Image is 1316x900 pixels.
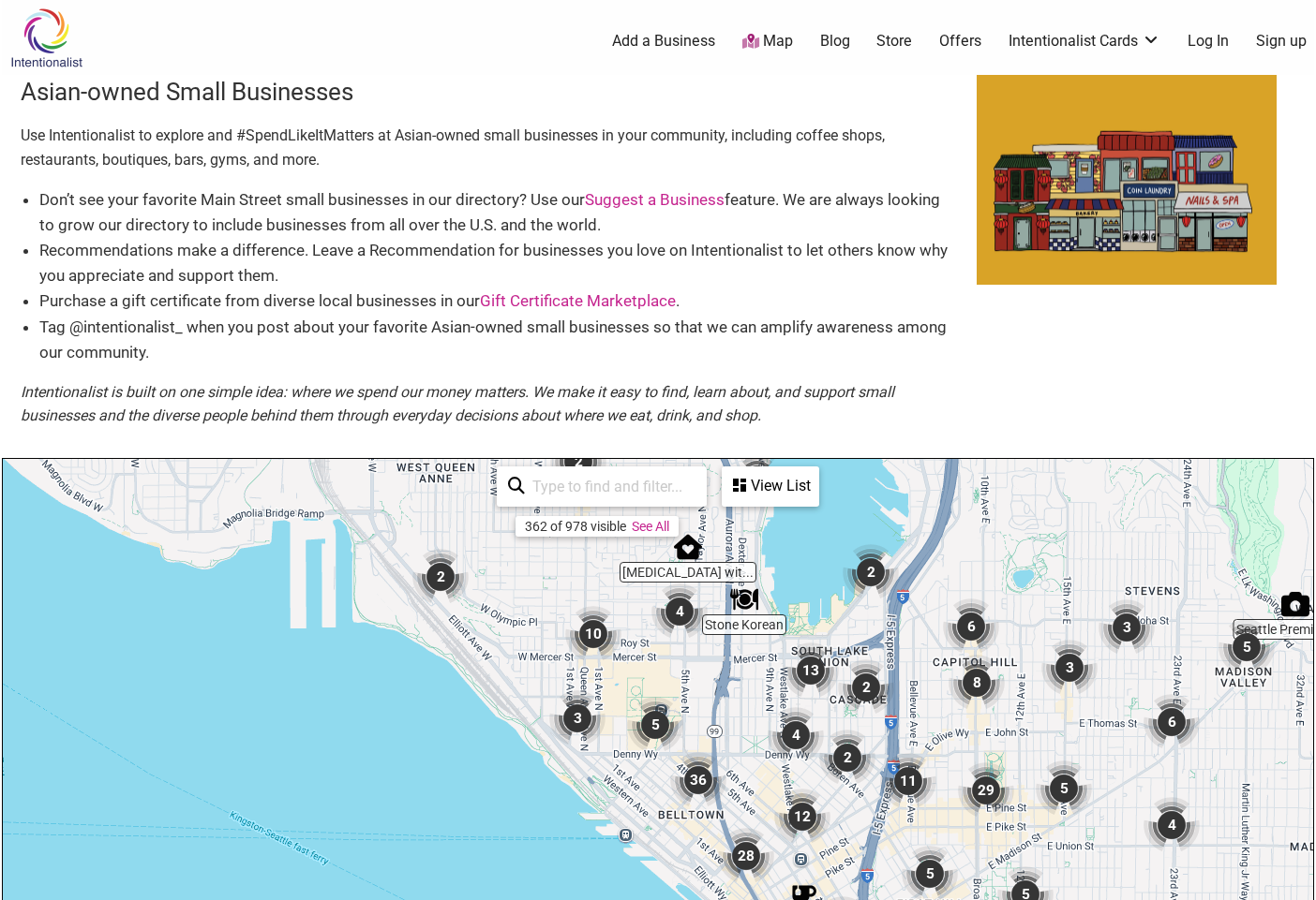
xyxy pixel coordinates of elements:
li: Tag @intentionalist_ when you post about your favorite Asian-owned small businesses so that we ca... [39,315,958,365]
p: Use Intentionalist to explore and #SpendLikeItMatters at Asian-owned small businesses in your com... [21,124,958,171]
div: 3 [542,683,613,754]
img: Intentionalist [2,7,91,68]
a: Suggest a Business [585,190,725,209]
div: 2 [405,541,476,612]
a: Log In [1188,31,1229,52]
div: 4 [1136,789,1207,861]
div: 6 [1136,686,1207,758]
div: 8 [941,647,1012,718]
div: 29 [950,755,1022,826]
input: Type to find and filter... [525,468,695,505]
div: 36 [663,745,734,816]
div: 3 [1091,592,1162,663]
div: 10 [558,598,629,670]
div: 12 [767,781,838,852]
a: Gift Certificate Marketplace [480,291,676,310]
a: Blog [820,31,850,52]
div: 13 [775,635,846,706]
div: 4 [760,700,831,771]
div: 5 [1028,753,1099,824]
div: 5 [620,689,691,760]
a: See All [632,519,669,534]
div: 3 [1034,632,1105,703]
li: Recommendations make a difference. Leave a Recommendation for businesses you love on Intentionali... [39,238,958,288]
img: AAPIHM_square-min-scaled.jpg [977,75,1277,285]
div: 28 [710,820,782,892]
div: Psychotherapy with Ivy Kwong, LMFT [666,525,710,568]
div: View List [724,468,817,504]
div: 4 [644,576,715,647]
a: Intentionalist Cards [1009,31,1160,52]
div: 2 [812,722,883,793]
a: Sign up [1256,31,1307,52]
div: 2 [830,652,902,723]
div: 2 [835,537,906,608]
div: 6 [935,591,1007,662]
em: Intentionalist is built on one simple idea: where we spend our money matters. We make it easy to ... [21,383,894,425]
div: Stone Korean [723,578,766,621]
li: Don’t see your favorite Main Street small businesses in our directory? Use our feature. We are al... [39,187,958,238]
div: 362 of 978 visible [525,519,626,534]
div: See a list of the visible businesses [722,466,819,507]
div: Type to search and filter [497,466,707,507]
h3: Asian-owned Small Businesses [21,75,958,109]
a: Offers [939,31,981,52]
a: Store [876,31,912,52]
li: Purchase a gift certificate from diverse local businesses in our . [39,288,958,314]
div: 5 [1211,612,1282,683]
div: 11 [873,745,944,817]
a: Map [742,31,793,52]
a: Add a Business [612,31,715,52]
